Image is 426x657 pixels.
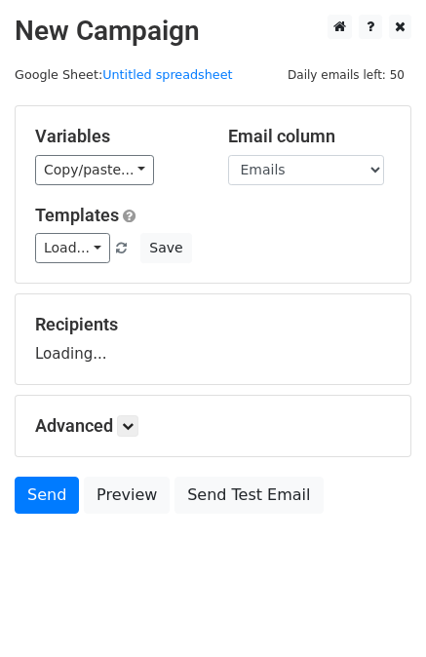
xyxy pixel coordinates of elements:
[35,155,154,185] a: Copy/paste...
[35,415,391,437] h5: Advanced
[174,477,323,514] a: Send Test Email
[102,67,232,82] a: Untitled spreadsheet
[35,233,110,263] a: Load...
[35,314,391,335] h5: Recipients
[84,477,170,514] a: Preview
[35,314,391,365] div: Loading...
[140,233,191,263] button: Save
[15,15,411,48] h2: New Campaign
[281,64,411,86] span: Daily emails left: 50
[15,477,79,514] a: Send
[281,67,411,82] a: Daily emails left: 50
[228,126,392,147] h5: Email column
[35,126,199,147] h5: Variables
[15,67,233,82] small: Google Sheet:
[35,205,119,225] a: Templates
